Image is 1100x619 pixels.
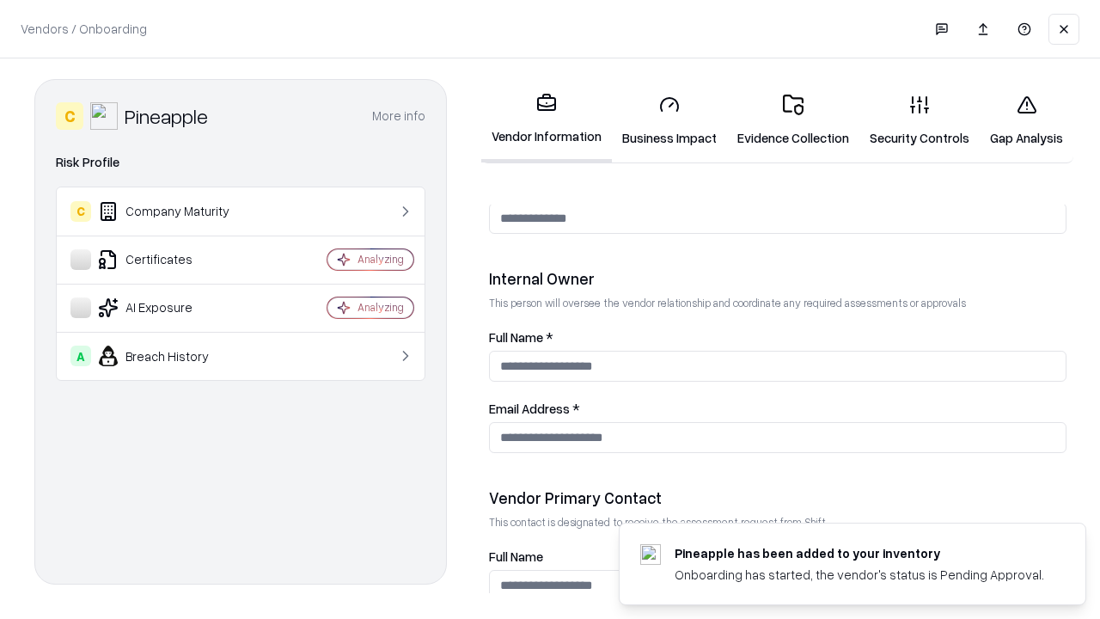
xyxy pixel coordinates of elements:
a: Vendor Information [481,79,612,162]
div: Analyzing [357,300,404,315]
div: Analyzing [357,252,404,267]
div: Company Maturity [70,201,276,222]
label: Full Name * [489,331,1066,344]
div: A [70,346,91,366]
p: This person will oversee the vendor relationship and coordinate any required assessments or appro... [489,296,1066,310]
div: Internal Owner [489,268,1066,289]
a: Security Controls [859,81,980,161]
div: Vendor Primary Contact [489,487,1066,508]
img: pineappleenergy.com [640,544,661,565]
div: Pineapple has been added to your inventory [675,544,1044,562]
a: Evidence Collection [727,81,859,161]
div: C [70,201,91,222]
div: Certificates [70,249,276,270]
div: Risk Profile [56,152,425,173]
img: Pineapple [90,102,118,130]
p: This contact is designated to receive the assessment request from Shift [489,515,1066,530]
div: Breach History [70,346,276,366]
a: Gap Analysis [980,81,1073,161]
div: AI Exposure [70,297,276,318]
a: Business Impact [612,81,727,161]
div: Pineapple [125,102,208,130]
div: Onboarding has started, the vendor's status is Pending Approval. [675,566,1044,584]
div: C [56,102,83,130]
label: Email Address * [489,402,1066,415]
label: Full Name [489,550,1066,563]
p: Vendors / Onboarding [21,20,147,38]
button: More info [372,101,425,132]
